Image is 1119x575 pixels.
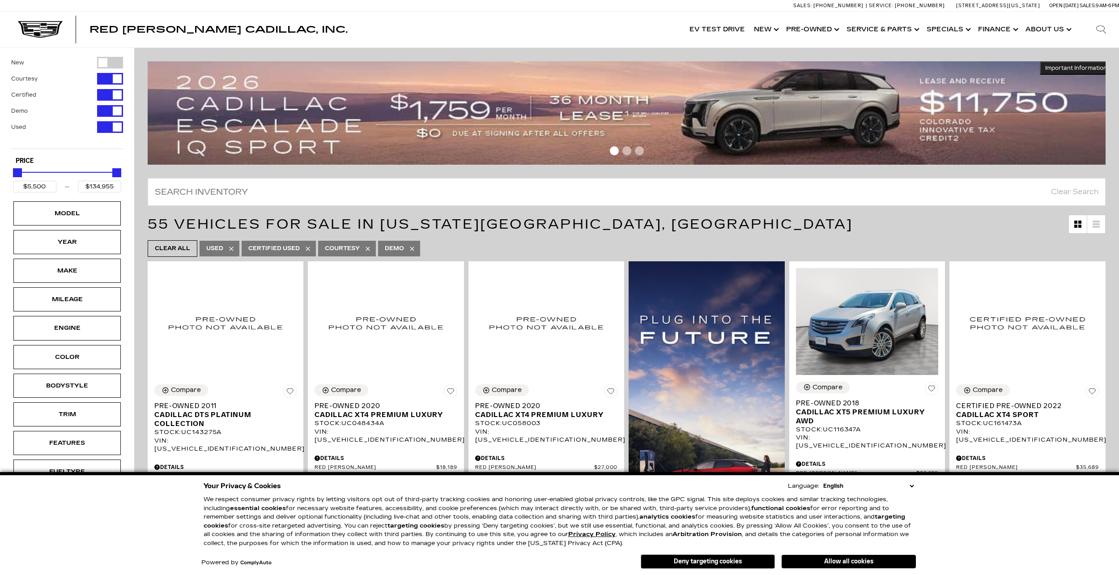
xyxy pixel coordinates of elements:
img: 2509-September-FOM-Escalade-IQ-Lease9 [148,61,1112,165]
span: 9 AM-6 PM [1096,3,1119,9]
div: Make [45,266,89,276]
span: Courtesy [325,243,360,254]
div: Language: [788,483,819,489]
select: Language Select [821,481,916,490]
label: Demo [11,106,28,115]
span: Pre-Owned 2020 [475,401,611,410]
a: ComplyAuto [240,560,272,566]
div: Stock : UC048434A [315,419,457,427]
label: Certified [11,90,36,99]
div: Bodystyle [45,381,89,391]
div: ColorColor [13,345,121,369]
strong: targeting cookies [204,513,905,529]
h5: Price [16,157,119,165]
div: MileageMileage [13,287,121,311]
a: Finance [974,12,1021,47]
div: Engine [45,323,89,333]
span: [PHONE_NUMBER] [895,3,945,9]
div: Minimum Price [13,168,22,177]
input: Minimum [13,181,56,192]
span: Demo [385,243,404,254]
div: FeaturesFeatures [13,431,121,455]
button: Save Vehicle [1085,384,1099,401]
div: VIN: [US_VEHICLE_IDENTIFICATION_NUMBER] [475,428,617,444]
a: Service & Parts [842,12,922,47]
div: YearYear [13,230,121,254]
div: Year [45,237,89,247]
div: TrimTrim [13,402,121,426]
span: $27,689 [916,470,939,477]
button: Save Vehicle [604,384,617,401]
div: Fueltype [45,467,89,477]
a: Specials [922,12,974,47]
span: Cadillac XT4 Premium Luxury [315,410,450,419]
img: 2018 Cadillac XT5 Premium Luxury AWD [796,268,938,375]
div: Pricing Details - Pre-Owned 2011 Cadillac DTS Platinum Collection [154,463,297,471]
span: Important Information [1045,64,1107,72]
div: Model [45,209,89,218]
span: Cadillac XT5 Premium Luxury AWD [796,408,932,426]
button: Allow all cookies [782,555,916,568]
a: Pre-Owned 2020Cadillac XT4 Premium Luxury [315,401,457,419]
div: Pricing Details - Pre-Owned 2020 Cadillac XT4 Premium Luxury [315,454,457,462]
a: Red [PERSON_NAME] $18,189 [315,464,457,471]
span: Cadillac XT4 Sport [956,410,1092,419]
a: Pre-Owned 2011Cadillac DTS Platinum Collection [154,401,297,428]
img: 2020 Cadillac XT4 Premium Luxury [475,268,617,378]
div: Compare [973,386,1003,394]
span: Certified Pre-Owned 2022 [956,401,1092,410]
div: Pricing Details - Pre-Owned 2020 Cadillac XT4 Premium Luxury [475,454,617,462]
strong: essential cookies [230,505,286,512]
span: Pre-Owned 2018 [796,399,932,408]
input: Search Inventory [148,178,1106,206]
u: Privacy Policy [568,531,616,538]
button: Save Vehicle [444,384,457,401]
div: VIN: [US_VEHICLE_IDENTIFICATION_NUMBER] [315,428,457,444]
label: New [11,58,24,67]
span: Pre-Owned 2011 [154,401,290,410]
a: Service: [PHONE_NUMBER] [866,3,947,8]
div: BodystyleBodystyle [13,374,121,398]
div: Color [45,352,89,362]
span: Red [PERSON_NAME] [956,464,1076,471]
div: MakeMake [13,259,121,283]
p: We respect consumer privacy rights by letting visitors opt out of third-party tracking cookies an... [204,495,916,548]
span: Go to slide 3 [635,146,644,155]
a: Pre-Owned [782,12,842,47]
div: Stock : UC161473A [956,419,1098,427]
span: Go to slide 1 [610,146,619,155]
button: Compare Vehicle [956,384,1010,396]
span: Red [PERSON_NAME] Cadillac, Inc. [89,24,348,35]
a: Certified Pre-Owned 2022Cadillac XT4 Sport [956,401,1098,419]
span: Sales: [793,3,812,9]
div: Mileage [45,294,89,304]
span: Red [PERSON_NAME] [796,470,916,477]
span: Certified Used [248,243,300,254]
strong: functional cookies [751,505,810,512]
a: Pre-Owned 2018Cadillac XT5 Premium Luxury AWD [796,399,938,426]
div: Features [45,438,89,448]
div: Compare [331,386,361,394]
div: Maximum Price [112,168,121,177]
img: 2011 Cadillac DTS Platinum Collection [154,268,297,378]
div: VIN: [US_VEHICLE_IDENTIFICATION_NUMBER] [154,437,297,453]
span: Used [206,243,223,254]
strong: targeting cookies [387,522,444,529]
button: Save Vehicle [925,382,938,399]
img: 2022 Cadillac XT4 Sport [956,268,1098,378]
span: Cadillac DTS Platinum Collection [154,410,290,428]
input: Maximum [78,181,121,192]
div: Stock : UC116347A [796,426,938,434]
a: [STREET_ADDRESS][US_STATE] [956,3,1040,9]
div: Powered by [201,560,272,566]
span: Clear All [155,243,190,254]
div: Stock : UC143275A [154,428,297,436]
div: Pricing Details - Pre-Owned 2018 Cadillac XT5 Premium Luxury AWD [796,460,938,468]
div: Compare [813,383,842,392]
a: Pre-Owned 2020Cadillac XT4 Premium Luxury [475,401,617,419]
div: Trim [45,409,89,419]
div: ModelModel [13,201,121,226]
span: $27,000 [594,464,618,471]
span: Red [PERSON_NAME] [315,464,436,471]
